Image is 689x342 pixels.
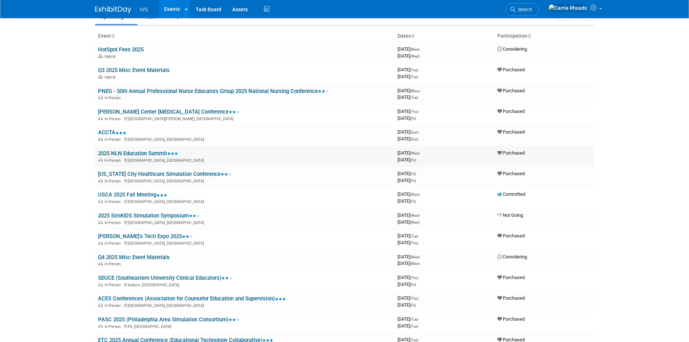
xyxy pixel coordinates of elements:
[397,129,420,135] span: [DATE]
[98,233,193,240] a: [PERSON_NAME]'s Tech Expo 2025
[105,199,123,204] span: In-Person
[98,115,392,121] div: [GEOGRAPHIC_DATA][PERSON_NAME], [GEOGRAPHIC_DATA]
[419,67,420,72] span: -
[397,109,420,114] span: [DATE]
[548,4,587,12] img: Carrie Rhoads
[98,303,103,307] img: In-Person Event
[397,323,418,329] span: [DATE]
[105,75,118,80] span: Hybrid
[419,233,420,238] span: -
[105,262,123,266] span: In-Person
[397,191,422,197] span: [DATE]
[397,316,420,322] span: [DATE]
[105,117,123,121] span: In-Person
[397,136,418,142] span: [DATE]
[421,46,422,52] span: -
[417,171,418,176] span: -
[98,178,392,183] div: [GEOGRAPHIC_DATA], [GEOGRAPHIC_DATA]
[397,219,420,225] span: [DATE]
[397,261,420,266] span: [DATE]
[397,212,422,218] span: [DATE]
[397,295,420,301] span: [DATE]
[410,199,416,203] span: (Fri)
[140,7,148,12] span: IVS
[397,53,420,59] span: [DATE]
[410,130,418,134] span: (Sun)
[421,88,422,93] span: -
[419,275,420,280] span: -
[410,241,418,245] span: (Thu)
[397,302,416,308] span: [DATE]
[410,338,418,342] span: (Tue)
[497,150,525,156] span: Purchased
[494,30,594,42] th: Participation
[105,241,123,246] span: In-Person
[98,219,392,225] div: [GEOGRAPHIC_DATA], [GEOGRAPHIC_DATA]
[410,137,418,141] span: (Sun)
[105,96,123,100] span: In-Person
[98,316,239,323] a: PASC 2025 (Philadelphia Area Simulation Consortium)
[421,150,422,156] span: -
[98,171,231,177] a: [US_STATE] City Healthcare Simulation Conference
[397,233,420,238] span: [DATE]
[410,303,416,307] span: (Fri)
[98,129,126,136] a: ACCTA
[397,157,416,162] span: [DATE]
[397,275,420,280] span: [DATE]
[410,255,420,259] span: (Wed)
[98,75,103,79] img: Hybrid Event
[397,67,420,72] span: [DATE]
[410,276,418,280] span: (Thu)
[410,75,418,79] span: (Tue)
[98,109,239,115] a: [PERSON_NAME] Center [MEDICAL_DATA] Conference
[105,137,123,142] span: In-Person
[397,74,418,79] span: [DATE]
[497,46,527,52] span: Considering
[105,179,123,183] span: In-Person
[98,157,392,163] div: [GEOGRAPHIC_DATA], [GEOGRAPHIC_DATA]
[397,198,416,204] span: [DATE]
[397,88,422,93] span: [DATE]
[419,129,420,135] span: -
[397,254,422,259] span: [DATE]
[105,54,118,59] span: Hybrid
[98,117,103,120] img: In-Person Event
[98,283,103,286] img: In-Person Event
[98,150,178,157] a: 2025 NLN Education Summit
[506,3,539,16] a: Search
[497,109,525,114] span: Purchased
[421,191,422,197] span: -
[410,96,418,100] span: (Tue)
[497,129,525,135] span: Purchased
[527,33,531,39] a: Sort by Participation Type
[497,275,525,280] span: Purchased
[410,234,418,238] span: (Tue)
[95,30,395,42] th: Event
[98,88,329,94] a: PNEG - 50th Annual Professional Nurse Educators Group 2025 National Nursing Conference
[497,316,525,322] span: Purchased
[98,254,170,261] a: Q4 2025 Misc Event Materials
[410,283,416,287] span: (Fri)
[98,198,392,204] div: [GEOGRAPHIC_DATA], [GEOGRAPHIC_DATA]
[497,191,525,197] span: Committed
[410,110,418,114] span: (Thu)
[98,67,170,73] a: Q3 2025 Misc Event Materials
[98,323,392,329] div: PA, [GEOGRAPHIC_DATA]
[497,295,525,301] span: Purchased
[497,212,523,218] span: Not Going
[98,302,392,308] div: [GEOGRAPHIC_DATA], [GEOGRAPHIC_DATA]
[410,158,416,162] span: (Fri)
[98,96,103,99] img: In-Person Event
[515,7,532,12] span: Search
[421,254,422,259] span: -
[98,324,103,328] img: In-Person Event
[421,212,422,218] span: -
[98,212,200,219] a: 2025 SimKIDS Simulation Symposium
[497,254,527,259] span: Considering
[411,33,414,39] a: Sort by Start Date
[410,151,420,155] span: (Wed)
[410,172,416,176] span: (Fri)
[419,316,420,322] span: -
[98,46,144,53] a: HotSpot Fees 2025
[410,214,420,218] span: (Wed)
